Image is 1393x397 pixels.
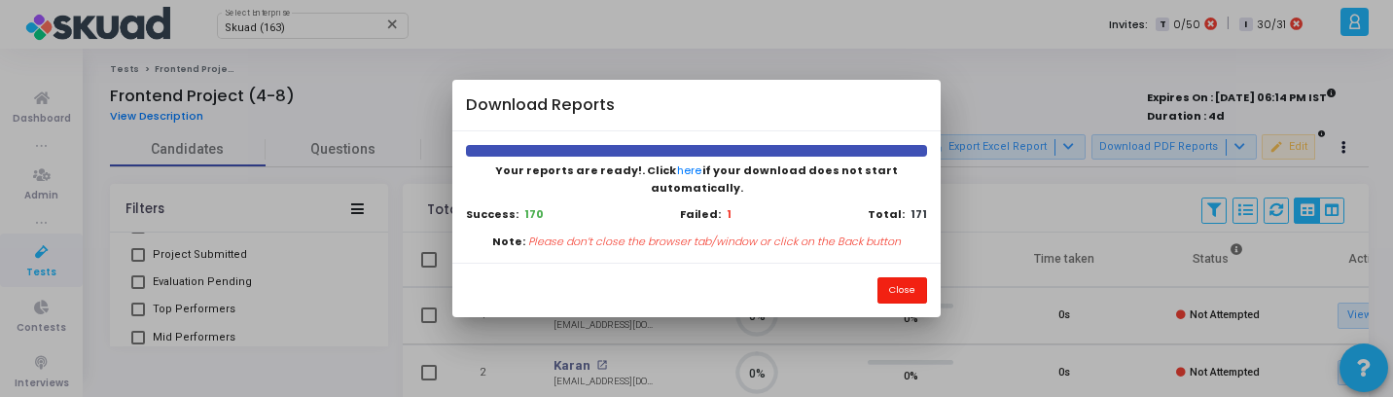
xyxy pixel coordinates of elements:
button: here [676,162,702,180]
b: Note: [492,234,525,250]
b: Success: [466,206,518,222]
b: 171 [911,206,927,222]
b: Total: [868,206,905,222]
p: Please don’t close the browser tab/window or click on the Back button [528,234,901,250]
b: Failed: [680,206,721,223]
b: 170 [524,206,544,222]
button: Close [877,277,927,304]
h4: Download Reports [466,93,615,118]
b: 1 [727,206,732,223]
span: Your reports are ready!. Click if your download does not start automatically. [495,162,898,196]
